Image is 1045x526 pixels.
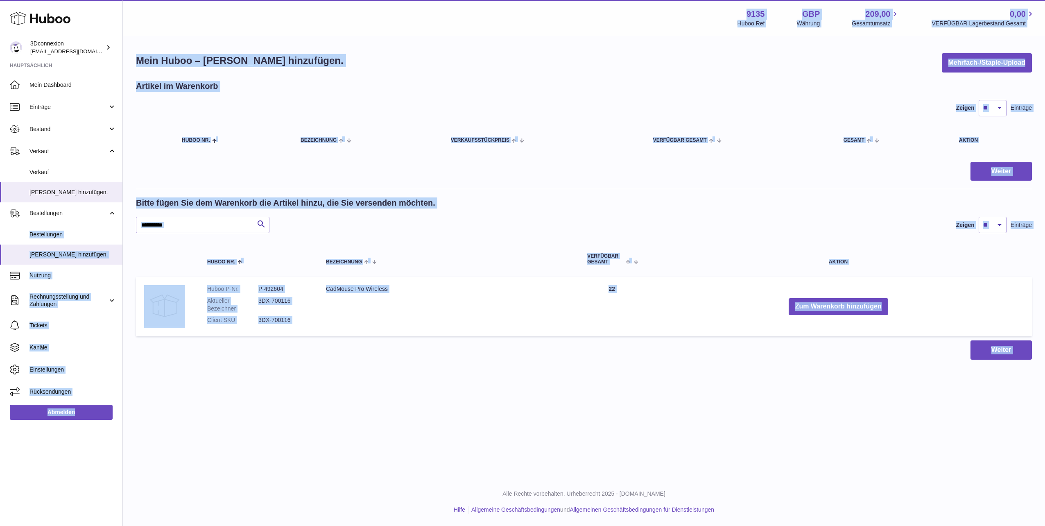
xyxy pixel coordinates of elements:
span: Bestellungen [29,231,116,238]
span: Gesamtumsatz [852,20,900,27]
button: Weiter [970,162,1032,181]
span: Nutzung [29,272,116,279]
td: 22 [579,277,645,337]
h2: Bitte fügen Sie dem Warenkorb die Artikel hinzu, die Sie versenden möchten. [136,197,435,209]
span: 209,00 [865,9,890,20]
a: Hilfe [454,506,465,513]
div: 3Dconnexion [30,40,104,55]
a: Abmelden [10,405,113,419]
div: Huboo Ref [737,20,765,27]
span: Bestellungen [29,209,108,217]
span: Mein Dashboard [29,81,116,89]
span: Bezeichnung [301,138,337,143]
span: VERFÜGBAR Gesamt [587,254,624,264]
dd: P-492604 [258,285,310,293]
span: Kanäle [29,344,116,351]
label: Zeigen [956,221,975,229]
td: CadMouse Pro Wireless [318,277,579,337]
span: Bestand [29,125,108,133]
span: [EMAIL_ADDRESS][DOMAIN_NAME] [30,48,120,54]
span: Einträge [1011,104,1032,112]
span: Rücksendungen [29,388,116,396]
span: Einträge [1011,221,1032,229]
label: Zeigen [956,104,975,112]
span: Bezeichnung [326,259,362,265]
h1: Mein Huboo – [PERSON_NAME] hinzufügen. [136,54,344,67]
li: und [468,506,714,514]
span: Tickets [29,322,116,329]
span: Verkauf [29,147,108,155]
a: 0,00 VERFÜGBAR Lagerbestand Gesamt [932,9,1035,27]
a: 209,00 Gesamtumsatz [852,9,900,27]
img: CadMouse Pro Wireless [144,285,185,326]
span: Huboo Nr. [182,138,210,143]
span: [PERSON_NAME] hinzufügen. [29,188,116,196]
span: [PERSON_NAME] hinzufügen. [29,251,116,258]
dd: 3DX-700116 [258,316,310,324]
p: Alle Rechte vorbehalten. Urheberrecht 2025 - [DOMAIN_NAME] [129,490,1038,498]
span: Rechnungsstellung und Zahlungen [29,293,108,308]
span: Huboo Nr. [207,259,235,265]
img: order_eu@3dconnexion.com [10,41,22,54]
th: Aktion [645,245,1032,272]
span: VERFÜGBAR Lagerbestand Gesamt [932,20,1035,27]
span: Gesamt [844,138,864,143]
dt: Aktueller Bezeichner [207,297,258,313]
span: Verkaufsstückpreis [451,138,509,143]
h2: Artikel im Warenkorb [136,81,218,92]
strong: 9135 [746,9,765,20]
span: 0,00 [1010,9,1026,20]
dd: 3DX-700116 [258,297,310,313]
dt: Huboo P-Nr. [207,285,258,293]
div: Währung [797,20,820,27]
button: Weiter [970,340,1032,360]
div: Aktion [959,138,1024,143]
span: Einstellungen [29,366,116,374]
span: VERFÜGBAR Gesamt [653,138,707,143]
a: Allgemeinen Geschäftsbedingungen für Dienstleistungen [570,506,714,513]
dt: Client SKU [207,316,258,324]
strong: GBP [802,9,820,20]
button: Mehrfach-/Staple-Upload [942,53,1032,73]
span: Verkauf [29,168,116,176]
button: Zum Warenkorb hinzufügen [789,298,888,315]
a: Allgemeine Geschäftsbedingungen [471,506,560,513]
span: Einträge [29,103,108,111]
